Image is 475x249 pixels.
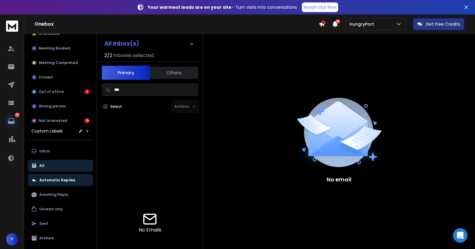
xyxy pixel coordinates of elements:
[28,100,93,112] button: Wrong person
[413,18,464,30] button: Get Free Credits
[28,145,93,157] button: Inbox
[39,31,60,36] p: Interested
[39,60,78,65] p: Meeting Completed
[15,113,20,117] p: 14
[39,46,70,51] p: Meeting Booked
[349,21,376,27] p: HungryPort
[28,71,93,83] button: Closed
[6,233,18,245] button: P
[39,149,50,154] p: Inbox
[34,21,319,28] h1: Onebox
[85,118,89,123] div: 13
[99,37,199,49] button: All Inbox(s)
[6,21,18,32] img: logo
[426,21,460,27] p: Get Free Credits
[28,42,93,54] button: Meeting Booked
[28,115,93,127] button: Not Interested13
[39,104,66,109] p: Wrong person
[28,28,93,40] button: Interested
[148,4,231,10] strong: Your warmest leads are on your site
[39,163,44,168] p: All
[102,65,150,80] button: Primary
[39,192,68,197] p: Awaiting Reply
[39,236,54,241] p: Archive
[39,221,48,226] p: Sent
[28,232,93,244] button: Archive
[28,174,93,186] button: Automatic Replies
[28,218,93,230] button: Sent
[110,104,122,109] label: Select
[453,228,467,243] div: Open Intercom Messenger
[28,86,93,98] button: Out of office1
[5,115,17,127] a: 14
[304,4,336,10] p: Reach Out Now
[113,52,154,59] h3: Inboxes selected
[104,40,139,46] h1: All Inbox(s)
[28,160,93,172] button: All
[39,178,75,183] p: Automatic Replies
[39,75,53,80] p: Closed
[31,128,63,134] h3: Custom Labels
[336,19,340,24] span: 50
[150,66,198,79] button: Others
[85,89,89,94] div: 1
[327,175,351,184] p: No email
[28,189,93,201] button: Awaiting Reply
[39,89,64,94] p: Out of office
[148,4,297,10] p: – Turn visits into conversations
[39,207,63,212] p: Unread only
[28,203,93,215] button: Unread only
[302,2,338,12] a: Reach Out Now
[28,57,93,69] button: Meeting Completed
[104,52,112,59] span: 2 / 2
[139,226,161,234] p: No Emails
[39,118,67,123] p: Not Interested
